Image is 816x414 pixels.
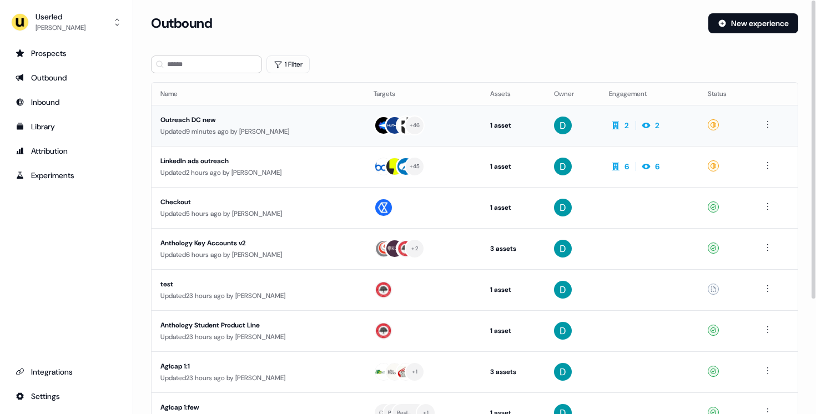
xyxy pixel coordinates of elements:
div: Checkout [160,196,356,208]
th: Owner [545,83,600,105]
div: Anthology Student Product Line [160,320,356,331]
div: + 2 [411,244,418,254]
img: David [554,240,572,258]
div: Updated 23 hours ago by [PERSON_NAME] [160,290,356,301]
a: Go to outbound experience [9,69,124,87]
th: Status [699,83,752,105]
div: Anthology Key Accounts v2 [160,238,356,249]
div: 3 assets [490,366,536,377]
h3: Outbound [151,15,212,32]
th: Engagement [600,83,699,105]
div: 1 asset [490,161,536,172]
div: 6 [624,161,629,172]
div: Updated 23 hours ago by [PERSON_NAME] [160,331,356,342]
th: Targets [365,83,481,105]
img: David [554,322,572,340]
a: Go to prospects [9,44,124,62]
div: Settings [16,391,117,402]
img: David [554,158,572,175]
a: Go to integrations [9,363,124,381]
div: 2 [624,120,629,131]
img: David [554,117,572,134]
div: Outreach DC new [160,114,356,125]
div: Updated 23 hours ago by [PERSON_NAME] [160,372,356,383]
div: Outbound [16,72,117,83]
div: Agicap 1:few [160,402,356,413]
div: + 1 [412,367,417,377]
div: test [160,279,356,290]
div: Updated 6 hours ago by [PERSON_NAME] [160,249,356,260]
img: David [554,363,572,381]
div: Library [16,121,117,132]
a: Go to integrations [9,387,124,405]
div: LinkedIn ads outreach [160,155,356,166]
a: Go to experiments [9,166,124,184]
div: Updated 9 minutes ago by [PERSON_NAME] [160,126,356,137]
th: Assets [481,83,545,105]
div: 2 [655,120,659,131]
div: 6 [655,161,659,172]
div: Agicap 1:1 [160,361,356,372]
div: [PERSON_NAME] [36,22,85,33]
div: Attribution [16,145,117,156]
div: Inbound [16,97,117,108]
div: 1 asset [490,325,536,336]
a: Go to templates [9,118,124,135]
img: David [554,199,572,216]
div: Userled [36,11,85,22]
div: Updated 2 hours ago by [PERSON_NAME] [160,167,356,178]
a: Go to attribution [9,142,124,160]
button: Userled[PERSON_NAME] [9,9,124,36]
div: 1 asset [490,202,536,213]
div: Integrations [16,366,117,377]
a: Go to Inbound [9,93,124,111]
img: David [554,281,572,299]
div: 3 assets [490,243,536,254]
div: + 45 [410,161,420,171]
button: 1 Filter [266,55,310,73]
th: Name [152,83,365,105]
button: New experience [708,13,798,33]
div: + 46 [410,120,420,130]
div: Experiments [16,170,117,181]
div: Prospects [16,48,117,59]
div: Updated 5 hours ago by [PERSON_NAME] [160,208,356,219]
div: 1 asset [490,120,536,131]
div: 1 asset [490,284,536,295]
